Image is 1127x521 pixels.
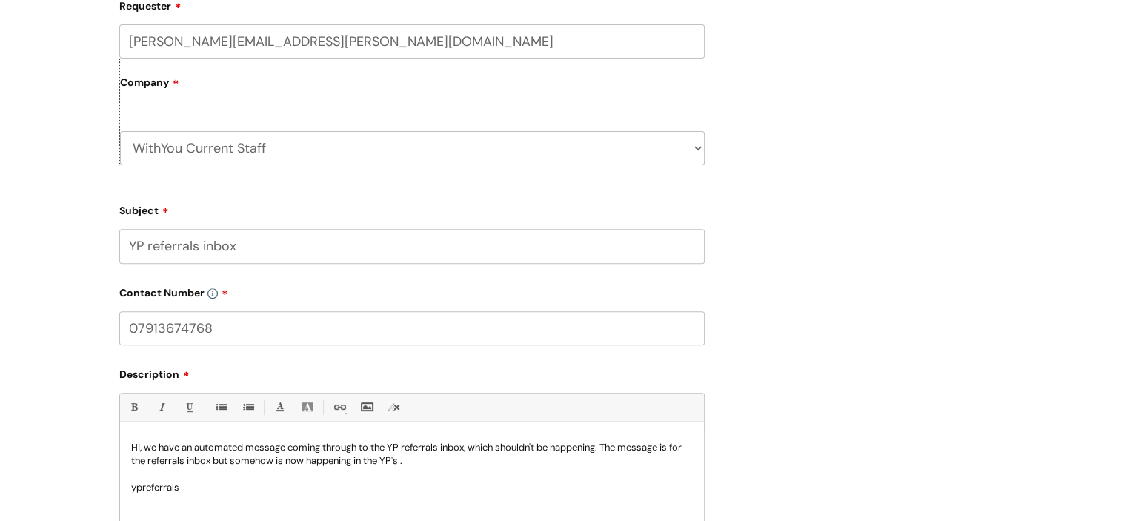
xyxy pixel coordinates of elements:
[120,71,705,104] label: Company
[357,398,376,417] a: Insert Image...
[119,24,705,59] input: Email
[239,398,257,417] a: 1. Ordered List (Ctrl-Shift-8)
[124,398,143,417] a: Bold (Ctrl-B)
[152,398,170,417] a: Italic (Ctrl-I)
[298,398,316,417] a: Back Color
[119,363,705,381] label: Description
[385,398,403,417] a: Remove formatting (Ctrl-\)
[119,282,705,299] label: Contact Number
[270,398,289,417] a: Font Color
[211,398,230,417] a: • Unordered List (Ctrl-Shift-7)
[179,398,198,417] a: Underline(Ctrl-U)
[207,288,218,299] img: info-icon.svg
[131,481,693,494] p: ypreferrals
[131,441,693,468] p: Hi, we have an automated message coming through to the YP referrals inbox, which shouldn't be hap...
[119,199,705,217] label: Subject
[330,398,348,417] a: Link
